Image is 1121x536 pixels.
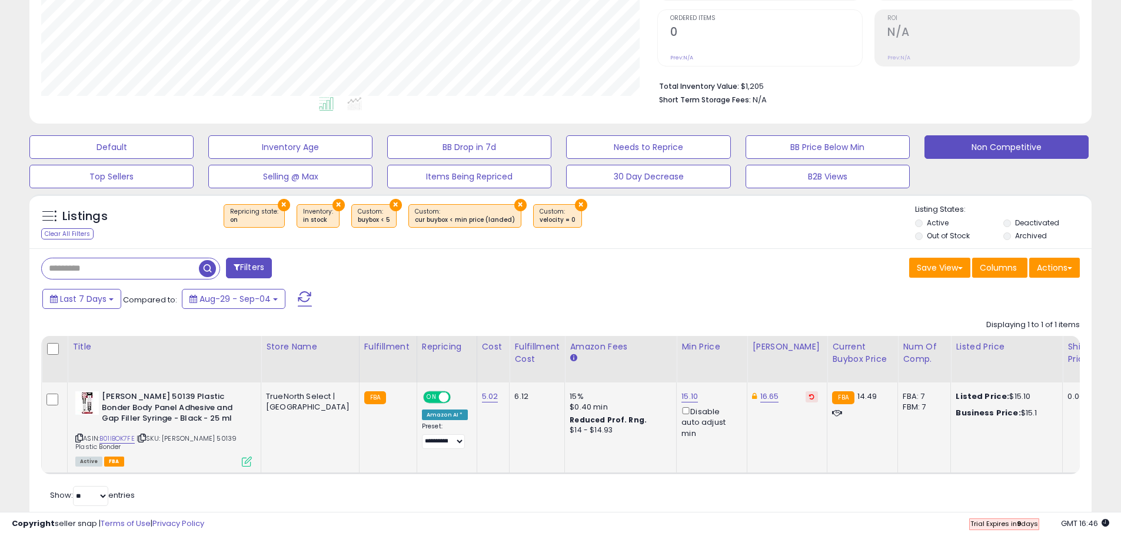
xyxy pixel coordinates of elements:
div: Ship Price [1067,341,1091,365]
button: Non Competitive [924,135,1089,159]
span: Custom: [540,207,576,225]
b: Listed Price: [956,391,1009,402]
button: × [278,199,290,211]
button: × [332,199,345,211]
div: $0.40 min [570,402,667,412]
div: $15.10 [956,391,1053,402]
img: 41xSKHmJgXL._SL40_.jpg [75,391,99,415]
span: Trial Expires in days [970,519,1038,528]
span: Custom: [358,207,390,225]
div: in stock [303,216,333,224]
b: [PERSON_NAME] 50139 Plastic Bonder Body Panel Adhesive and Gap Filler Syringe - Black - 25 ml [102,391,245,427]
label: Out of Stock [927,231,970,241]
button: Aug-29 - Sep-04 [182,289,285,309]
button: × [575,199,587,211]
button: BB Drop in 7d [387,135,551,159]
h5: Listings [62,208,108,225]
h2: 0 [670,25,862,41]
button: Items Being Repriced [387,165,551,188]
b: Reduced Prof. Rng. [570,415,647,425]
span: Compared to: [123,294,177,305]
div: cur buybox < min price (landed) [415,216,515,224]
button: Default [29,135,194,159]
b: 9 [1017,519,1021,528]
button: Columns [972,258,1027,278]
span: Ordered Items [670,15,862,22]
span: ON [424,392,439,402]
div: FBA: 7 [903,391,942,402]
b: Short Term Storage Fees: [659,95,751,105]
span: N/A [753,94,767,105]
span: OFF [449,392,468,402]
span: Last 7 Days [60,293,107,305]
button: Top Sellers [29,165,194,188]
button: Needs to Reprice [566,135,730,159]
span: | SKU: [PERSON_NAME] 50139 Plastic Bonder [75,434,237,451]
div: Repricing [422,341,472,353]
span: Columns [980,262,1017,274]
span: 14.49 [857,391,877,402]
label: Archived [1015,231,1047,241]
label: Active [927,218,949,228]
div: seller snap | | [12,518,204,530]
b: Total Inventory Value: [659,81,739,91]
button: Save View [909,258,970,278]
button: Filters [226,258,272,278]
a: B01IBOK7FE [99,434,135,444]
small: FBA [364,391,386,404]
button: Actions [1029,258,1080,278]
button: Last 7 Days [42,289,121,309]
li: $1,205 [659,78,1071,92]
div: Clear All Filters [41,228,94,239]
span: Aug-29 - Sep-04 [199,293,271,305]
span: Repricing state : [230,207,278,225]
label: Deactivated [1015,218,1059,228]
small: Prev: N/A [887,54,910,61]
div: Preset: [422,422,468,449]
button: × [514,199,527,211]
div: TrueNorth Select | [GEOGRAPHIC_DATA] [266,391,350,412]
div: velocity = 0 [540,216,576,224]
button: 30 Day Decrease [566,165,730,188]
small: Prev: N/A [670,54,693,61]
strong: Copyright [12,518,55,529]
p: Listing States: [915,204,1092,215]
div: Num of Comp. [903,341,946,365]
div: Cost [482,341,505,353]
span: Inventory : [303,207,333,225]
a: Privacy Policy [152,518,204,529]
a: 5.02 [482,391,498,402]
div: Amazon AI * [422,410,468,420]
span: Show: entries [50,490,135,501]
h2: N/A [887,25,1079,41]
div: ASIN: [75,391,252,465]
div: Disable auto adjust min [681,405,738,439]
a: Terms of Use [101,518,151,529]
div: [PERSON_NAME] [752,341,822,353]
button: Inventory Age [208,135,372,159]
b: Business Price: [956,407,1020,418]
span: FBA [104,457,124,467]
a: 16.65 [760,391,779,402]
div: Title [72,341,256,353]
div: Min Price [681,341,742,353]
div: 15% [570,391,667,402]
button: BB Price Below Min [746,135,910,159]
span: Custom: [415,207,515,225]
div: Store Name [266,341,354,353]
div: 0.00 [1067,391,1087,402]
button: × [390,199,402,211]
div: $14 - $14.93 [570,425,667,435]
div: on [230,216,278,224]
div: Fulfillment Cost [514,341,560,365]
span: 2025-09-12 16:46 GMT [1061,518,1109,529]
div: Listed Price [956,341,1057,353]
button: B2B Views [746,165,910,188]
button: Selling @ Max [208,165,372,188]
small: FBA [832,391,854,404]
div: buybox < 5 [358,216,390,224]
span: ROI [887,15,1079,22]
span: All listings currently available for purchase on Amazon [75,457,102,467]
div: Amazon Fees [570,341,671,353]
div: FBM: 7 [903,402,942,412]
